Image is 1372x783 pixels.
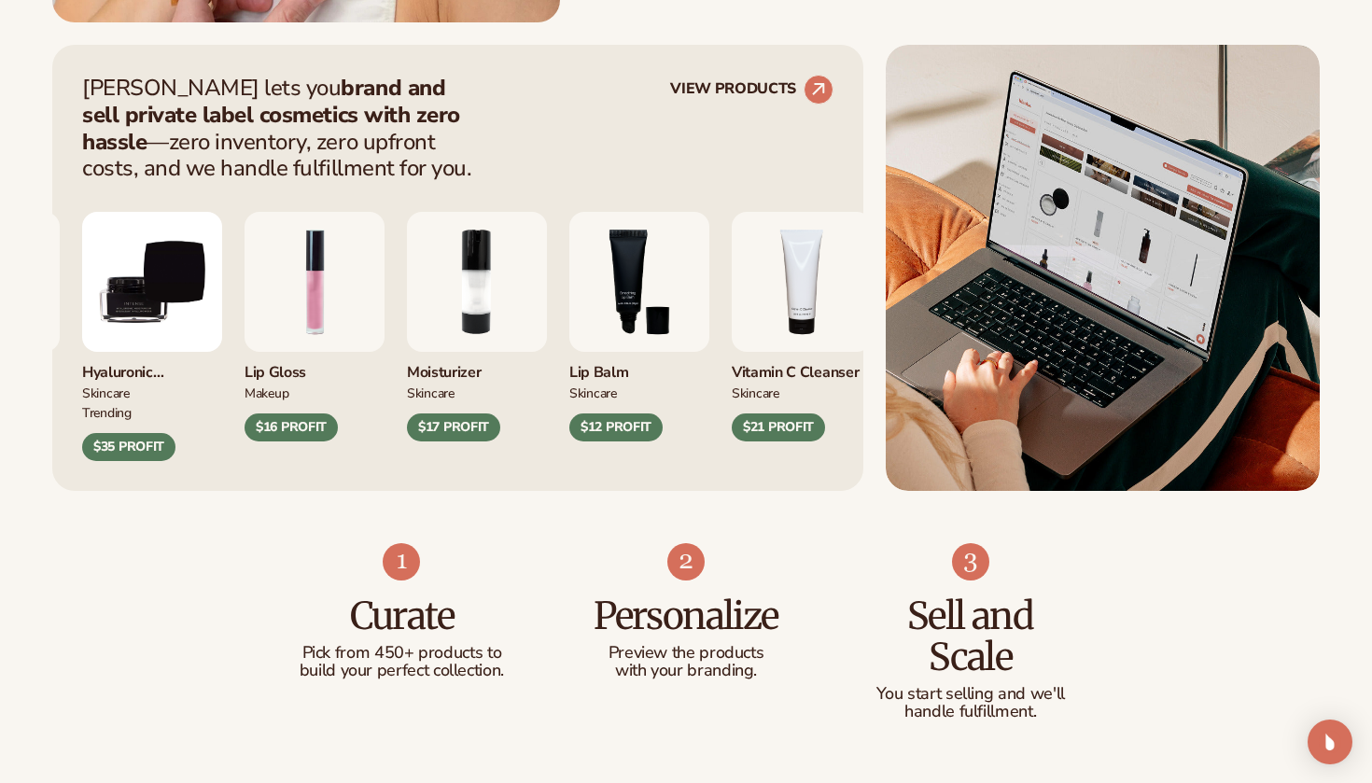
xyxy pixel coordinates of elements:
p: You start selling and we'll [865,685,1075,704]
h3: Curate [297,595,507,636]
div: SKINCARE [82,383,222,402]
div: Moisturizer [407,352,547,383]
div: $35 PROFIT [82,433,175,461]
img: Shopify Image 7 [383,543,420,580]
div: 1 / 9 [245,212,385,441]
div: 3 / 9 [569,212,709,441]
div: MAKEUP [245,383,385,402]
a: VIEW PRODUCTS [670,75,833,105]
img: Hyaluronic Moisturizer [82,212,222,352]
div: $21 PROFIT [732,413,825,441]
div: SKINCARE [407,383,547,402]
div: $16 PROFIT [245,413,338,441]
div: SKINCARE [569,383,709,402]
div: Lip Balm [569,352,709,383]
p: [PERSON_NAME] lets you —zero inventory, zero upfront costs, and we handle fulfillment for you. [82,75,483,182]
img: Pink lip gloss. [245,212,385,352]
div: 9 / 9 [82,212,222,460]
div: Skincare [732,383,872,402]
h3: Sell and Scale [865,595,1075,678]
div: Hyaluronic moisturizer [82,352,222,383]
img: Vitamin c cleanser. [732,212,872,352]
strong: brand and sell private label cosmetics with zero hassle [82,73,460,157]
div: TRENDING [82,402,222,422]
img: Shopify Image 9 [952,543,989,580]
div: $12 PROFIT [569,413,663,441]
p: Pick from 450+ products to build your perfect collection. [297,644,507,681]
div: Open Intercom Messenger [1308,720,1352,764]
img: Shopify Image 5 [886,45,1320,491]
div: Vitamin C Cleanser [732,352,872,383]
div: 2 / 9 [407,212,547,441]
img: Smoothing lip balm. [569,212,709,352]
div: 4 / 9 [732,212,872,441]
p: handle fulfillment. [865,703,1075,721]
h3: Personalize [581,595,791,636]
img: Moisturizing lotion. [407,212,547,352]
p: with your branding. [581,662,791,680]
div: Lip Gloss [245,352,385,383]
div: $17 PROFIT [407,413,500,441]
img: Shopify Image 8 [667,543,705,580]
p: Preview the products [581,644,791,663]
